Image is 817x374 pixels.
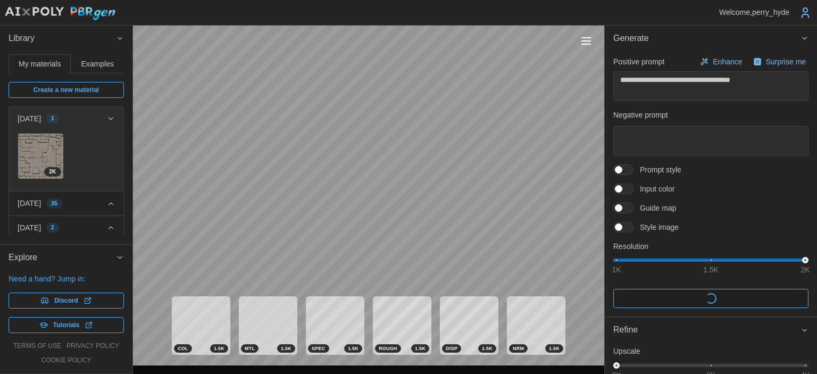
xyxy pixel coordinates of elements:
[605,52,817,317] div: Generate
[633,184,674,194] span: Input color
[9,192,123,215] button: [DATE]35
[713,56,744,67] p: Enhance
[9,26,116,52] span: Library
[348,345,359,352] span: 1.5 K
[613,346,808,356] p: Upscale
[66,342,119,351] a: privacy policy
[719,7,789,18] p: Welcome, perry_hyde
[281,345,291,352] span: 1.5 K
[9,245,116,271] span: Explore
[9,107,123,130] button: [DATE]1
[613,56,664,67] p: Positive prompt
[51,223,54,232] span: 2
[633,222,679,232] span: Style image
[18,134,63,179] img: maLUD3vWe1cr3hjPrWsQ
[51,114,54,123] span: 1
[482,345,493,352] span: 1.5 K
[51,200,57,208] span: 35
[697,54,745,69] button: Enhance
[13,342,61,351] a: terms of use
[245,345,255,352] span: MTL
[18,198,41,209] p: [DATE]
[579,34,594,48] button: Toggle viewport controls
[41,356,91,365] a: cookie policy
[19,60,61,68] span: My materials
[613,110,808,120] p: Negative prompt
[605,317,817,343] button: Refine
[34,82,99,97] span: Create a new material
[53,318,80,333] span: Tutorials
[613,323,801,337] div: Refine
[9,273,124,284] p: Need a hand? Jump in:
[446,345,457,352] span: DISP
[312,345,326,352] span: SPEC
[613,26,801,52] span: Generate
[9,317,124,333] a: Tutorials
[49,168,56,176] span: 2 K
[4,6,116,21] img: AIxPoly PBRgen
[513,345,524,352] span: NRM
[549,345,560,352] span: 1.5 K
[214,345,224,352] span: 1.5 K
[605,26,817,52] button: Generate
[81,60,114,68] span: Examples
[9,130,123,191] div: [DATE]1
[613,241,808,252] p: Resolution
[18,222,41,233] p: [DATE]
[9,216,123,239] button: [DATE]2
[633,164,681,175] span: Prompt style
[18,113,41,124] p: [DATE]
[9,82,124,98] a: Create a new material
[751,54,808,69] button: Surprise me
[766,56,808,67] p: Surprise me
[379,345,397,352] span: ROUGH
[54,293,78,308] span: Discord
[9,293,124,309] a: Discord
[178,345,188,352] span: COL
[633,203,676,213] span: Guide map
[415,345,426,352] span: 1.5 K
[18,133,64,179] a: maLUD3vWe1cr3hjPrWsQ2K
